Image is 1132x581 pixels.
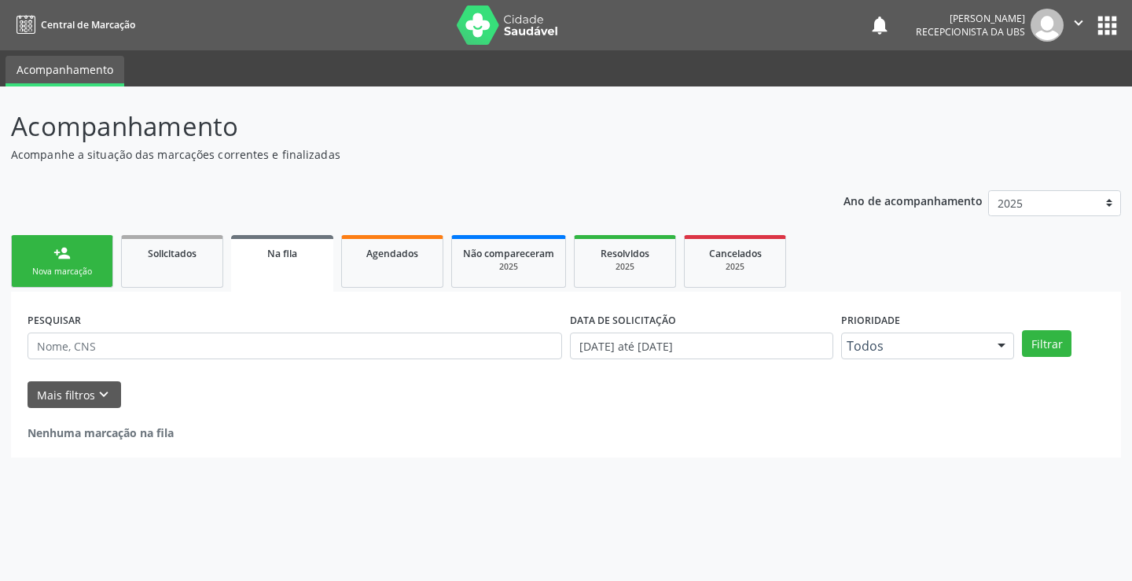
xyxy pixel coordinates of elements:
[570,333,833,359] input: Selecione um intervalo
[148,247,197,260] span: Solicitados
[1070,14,1087,31] i: 
[463,247,554,260] span: Não compareceram
[28,425,174,440] strong: Nenhuma marcação na fila
[1022,330,1071,357] button: Filtrar
[366,247,418,260] span: Agendados
[916,25,1025,39] span: Recepcionista da UBS
[916,12,1025,25] div: [PERSON_NAME]
[23,266,101,278] div: Nova marcação
[267,247,297,260] span: Na fila
[586,261,664,273] div: 2025
[95,386,112,403] i: keyboard_arrow_down
[1064,9,1093,42] button: 
[6,56,124,86] a: Acompanhamento
[11,107,788,146] p: Acompanhamento
[28,333,562,359] input: Nome, CNS
[696,261,774,273] div: 2025
[53,245,71,262] div: person_add
[463,261,554,273] div: 2025
[1093,12,1121,39] button: apps
[869,14,891,36] button: notifications
[28,381,121,409] button: Mais filtroskeyboard_arrow_down
[843,190,983,210] p: Ano de acompanhamento
[1031,9,1064,42] img: img
[709,247,762,260] span: Cancelados
[601,247,649,260] span: Resolvidos
[570,308,676,333] label: DATA DE SOLICITAÇÃO
[847,338,982,354] span: Todos
[11,146,788,163] p: Acompanhe a situação das marcações correntes e finalizadas
[41,18,135,31] span: Central de Marcação
[11,12,135,38] a: Central de Marcação
[28,308,81,333] label: PESQUISAR
[841,308,900,333] label: Prioridade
